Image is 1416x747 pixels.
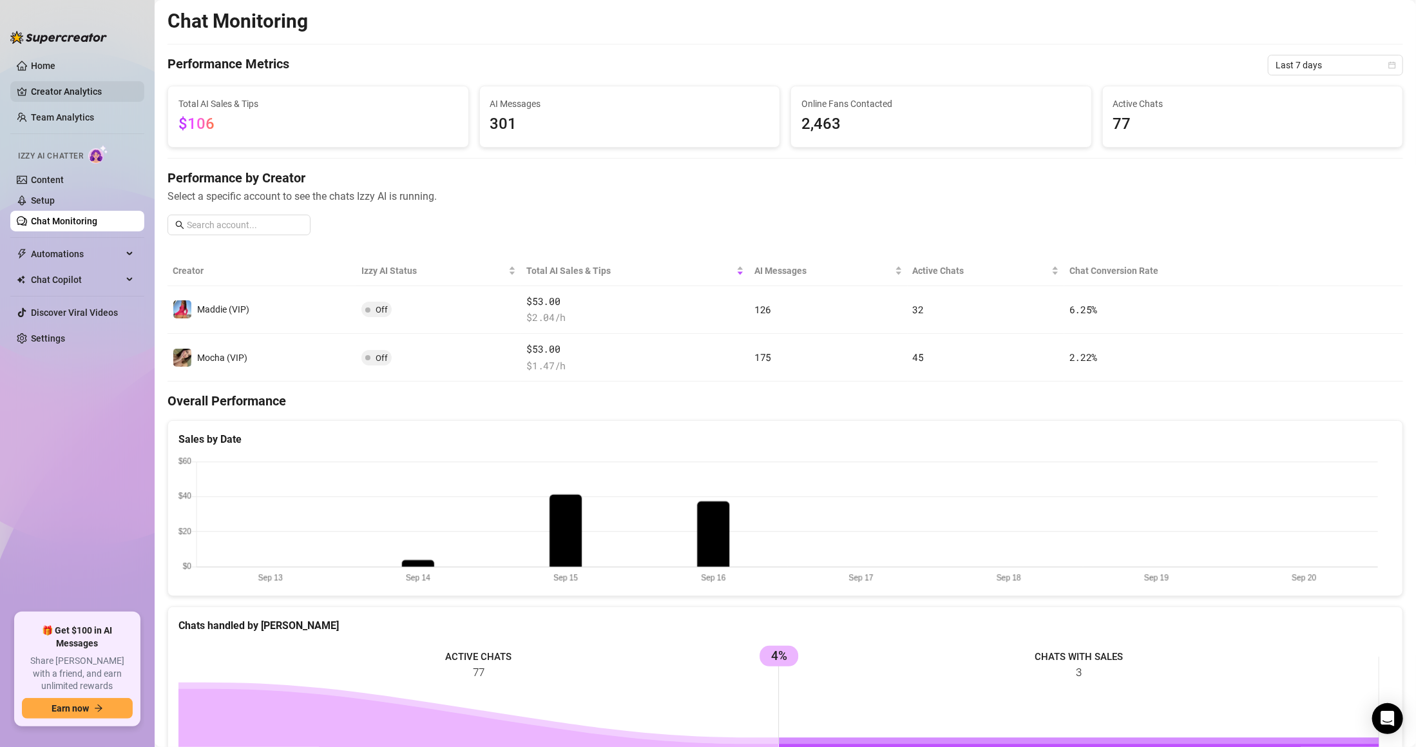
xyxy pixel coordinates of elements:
[1069,303,1098,316] span: 6.25 %
[361,264,506,278] span: Izzy AI Status
[490,97,770,111] span: AI Messages
[22,625,133,650] span: 🎁 Get $100 in AI Messages
[94,704,103,713] span: arrow-right
[1388,61,1396,69] span: calendar
[376,305,388,315] span: Off
[175,220,184,229] span: search
[526,294,744,309] span: $53.00
[913,303,924,316] span: 32
[31,269,122,290] span: Chat Copilot
[31,112,94,122] a: Team Analytics
[167,9,308,34] h2: Chat Monitoring
[167,169,1403,187] h4: Performance by Creator
[801,97,1081,111] span: Online Fans Contacted
[10,31,107,44] img: logo-BBDzfeDw.svg
[178,431,1392,447] div: Sales by Date
[1372,703,1403,734] div: Open Intercom Messenger
[31,81,134,102] a: Creator Analytics
[197,304,249,315] span: Maddie (VIP)
[17,249,27,259] span: thunderbolt
[1064,256,1279,286] th: Chat Conversion Rate
[178,115,215,133] span: $106
[18,150,83,162] span: Izzy AI Chatter
[376,353,388,363] span: Off
[31,307,118,318] a: Discover Viral Videos
[1276,55,1395,75] span: Last 7 days
[173,300,191,318] img: Maddie (VIP)
[754,351,771,364] span: 175
[17,275,25,284] img: Chat Copilot
[526,342,744,357] span: $53.00
[31,244,122,264] span: Automations
[913,264,1049,278] span: Active Chats
[521,256,749,286] th: Total AI Sales & Tips
[31,333,65,344] a: Settings
[749,256,907,286] th: AI Messages
[913,351,924,364] span: 45
[1069,351,1098,364] span: 2.22 %
[167,55,289,75] h4: Performance Metrics
[197,353,247,363] span: Mocha (VIP)
[167,188,1403,204] span: Select a specific account to see the chats Izzy AI is running.
[178,617,1392,634] div: Chats handled by [PERSON_NAME]
[173,349,191,367] img: Mocha (VIP)
[167,392,1403,410] h4: Overall Performance
[52,703,89,713] span: Earn now
[31,195,55,206] a: Setup
[178,97,458,111] span: Total AI Sales & Tips
[754,264,892,278] span: AI Messages
[22,698,133,719] button: Earn nowarrow-right
[1113,97,1393,111] span: Active Chats
[1113,112,1393,137] span: 77
[356,256,521,286] th: Izzy AI Status
[31,61,55,71] a: Home
[526,310,744,325] span: $ 2.04 /h
[490,112,770,137] span: 301
[908,256,1064,286] th: Active Chats
[526,358,744,374] span: $ 1.47 /h
[88,145,108,164] img: AI Chatter
[22,655,133,693] span: Share [PERSON_NAME] with a friend, and earn unlimited rewards
[31,216,97,226] a: Chat Monitoring
[801,112,1081,137] span: 2,463
[167,256,356,286] th: Creator
[187,218,303,232] input: Search account...
[526,264,734,278] span: Total AI Sales & Tips
[31,175,64,185] a: Content
[754,303,771,316] span: 126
